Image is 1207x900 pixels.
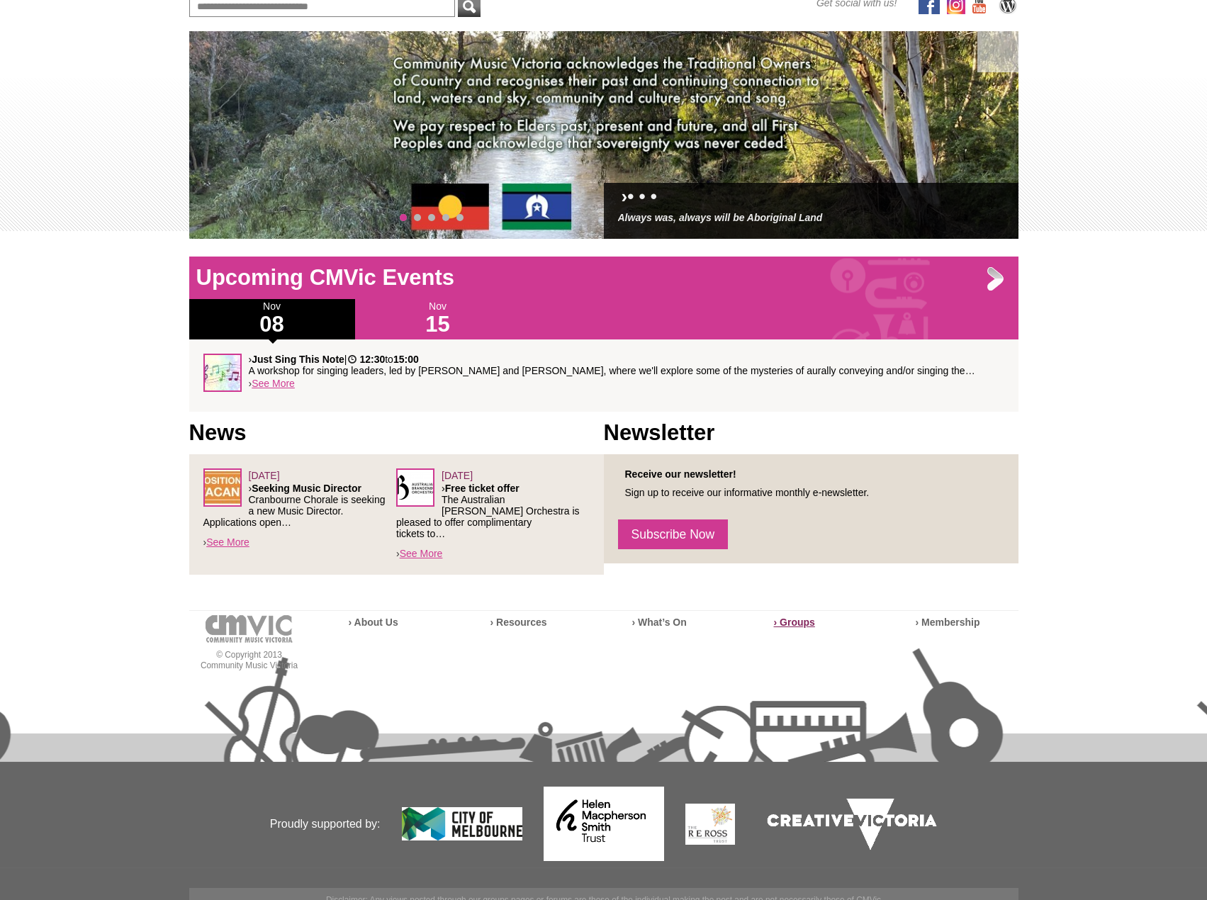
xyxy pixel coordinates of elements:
[393,354,419,365] strong: 15:00
[618,519,729,549] a: Subscribe Now
[604,419,1018,447] h1: Newsletter
[627,186,657,207] a: • • •
[618,212,823,223] a: Always was, always will be Aboriginal Land
[618,190,1004,210] h2: ›
[916,617,980,628] a: › Membership
[203,354,242,392] img: Rainbow-notes.jpg
[774,617,815,628] a: › Groups
[203,468,242,507] img: POSITION_vacant.jpg
[445,483,520,494] strong: Free ticket offer
[685,804,735,845] img: The Re Ross Trust
[252,483,361,494] strong: Seeking Music Director
[490,617,547,628] a: › Resources
[189,419,604,447] h1: News
[402,807,522,840] img: City of Melbourne
[349,617,398,628] a: › About Us
[189,650,310,671] p: © Copyright 2013 Community Music Victoria
[400,548,443,559] a: See More
[442,470,473,481] span: [DATE]
[249,470,280,481] span: [DATE]
[203,483,397,528] p: › Cranbourne Chorale is seeking a new Music Director. Applications open…
[396,468,590,561] div: ›
[618,487,1004,498] p: Sign up to receive our informative monthly e-newsletter.
[396,468,434,507] img: Australian_Brandenburg_Orchestra.png
[189,313,355,336] h1: 08
[544,787,664,861] img: Helen Macpherson Smith Trust
[756,787,948,861] img: Creative Victoria Logo
[632,617,687,628] a: › What’s On
[252,378,295,389] a: See More
[396,483,590,539] p: › The Australian [PERSON_NAME] Orchestra is pleased to offer complimentary tickets to…
[252,354,344,365] strong: Just Sing This Note
[206,536,249,548] a: See More
[625,468,736,480] strong: Receive our newsletter!
[189,764,381,884] p: Proudly supported by:
[249,354,1004,376] p: › | to A workshop for singing leaders, led by [PERSON_NAME] and [PERSON_NAME], where we'll explor...
[359,354,385,365] strong: 12:30
[189,264,1018,292] h1: Upcoming CMVic Events
[189,299,355,339] div: Nov
[203,354,1004,398] div: ›
[355,313,521,336] h1: 15
[203,468,397,549] div: ›
[206,615,293,643] img: cmvic-logo-footer.png
[355,299,521,339] div: Nov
